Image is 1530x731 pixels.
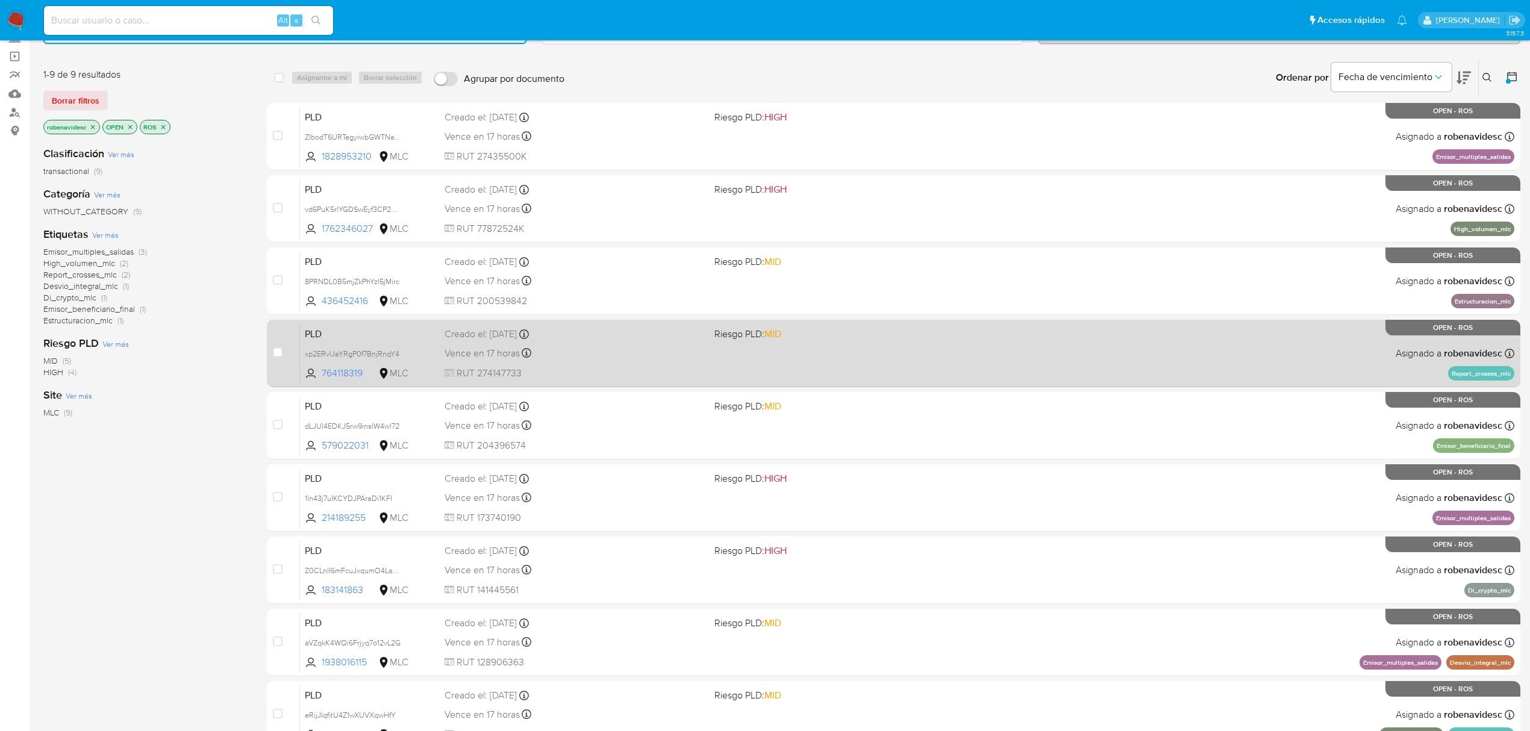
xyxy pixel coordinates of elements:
span: s [295,14,298,26]
a: Salir [1508,14,1521,26]
input: Buscar usuario o caso... [44,13,333,28]
span: 3.157.3 [1506,28,1524,38]
a: Notificaciones [1397,15,1407,25]
span: Alt [278,14,288,26]
span: Accesos rápidos [1317,14,1385,26]
button: search-icon [304,12,328,29]
p: valentina.fiuri@mercadolibre.com [1436,14,1504,26]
